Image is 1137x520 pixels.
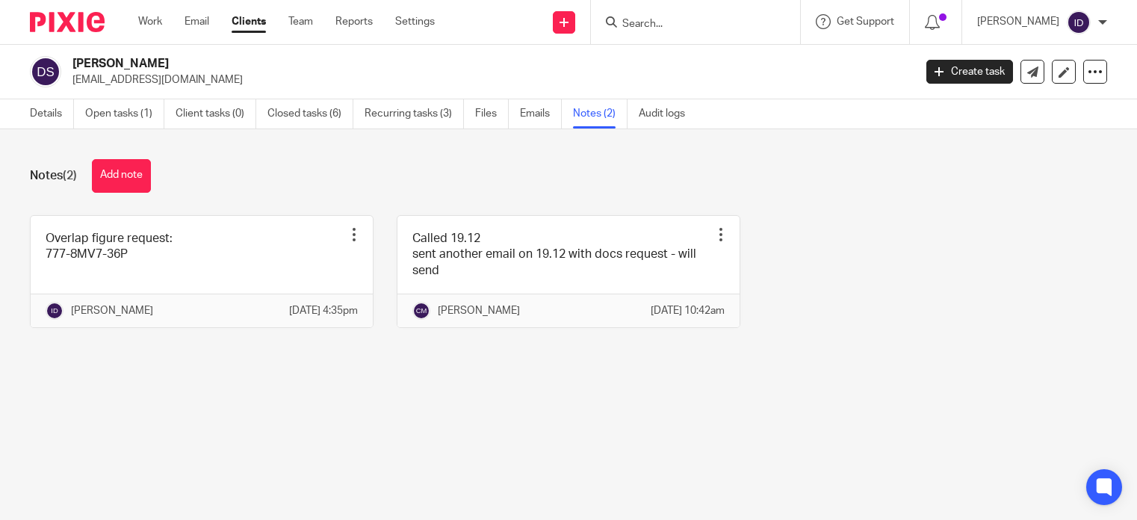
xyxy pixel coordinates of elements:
img: svg%3E [1067,10,1091,34]
a: Client tasks (0) [176,99,256,129]
span: Get Support [837,16,894,27]
span: (2) [63,170,77,182]
img: svg%3E [412,302,430,320]
p: [PERSON_NAME] [438,303,520,318]
a: Work [138,14,162,29]
a: Reports [335,14,373,29]
a: Email [185,14,209,29]
a: Details [30,99,74,129]
p: [PERSON_NAME] [71,303,153,318]
a: Notes (2) [573,99,628,129]
p: [EMAIL_ADDRESS][DOMAIN_NAME] [72,72,904,87]
img: Pixie [30,12,105,32]
a: Clients [232,14,266,29]
p: [DATE] 4:35pm [289,303,358,318]
a: Open tasks (1) [85,99,164,129]
input: Search [621,18,755,31]
p: [PERSON_NAME] [977,14,1059,29]
a: Team [288,14,313,29]
a: Files [475,99,509,129]
img: svg%3E [30,56,61,87]
h2: [PERSON_NAME] [72,56,737,72]
a: Recurring tasks (3) [365,99,464,129]
a: Emails [520,99,562,129]
a: Closed tasks (6) [267,99,353,129]
button: Add note [92,159,151,193]
p: [DATE] 10:42am [651,303,725,318]
h1: Notes [30,168,77,184]
img: svg%3E [46,302,63,320]
a: Create task [926,60,1013,84]
a: Audit logs [639,99,696,129]
a: Settings [395,14,435,29]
